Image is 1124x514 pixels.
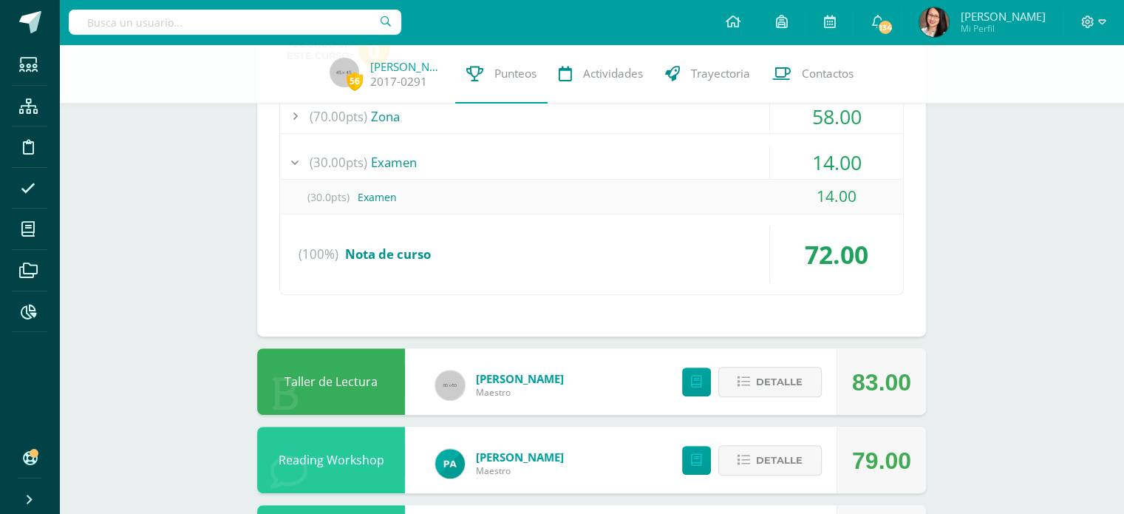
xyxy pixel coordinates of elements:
[435,371,465,400] img: 60x60
[476,464,564,477] span: Maestro
[770,100,903,133] div: 58.00
[756,368,803,396] span: Detalle
[494,66,537,81] span: Punteos
[69,10,401,35] input: Busca un usuario...
[761,44,865,104] a: Contactos
[960,9,1045,24] span: [PERSON_NAME]
[770,226,903,283] div: 72.00
[802,66,854,81] span: Contactos
[691,66,750,81] span: Trayectoria
[718,445,822,476] button: Detalle
[960,22,1045,35] span: Mi Perfil
[435,449,465,479] img: 0df15a1fedf1dd227969dd67b78ee9c7.png
[877,19,893,35] span: 134
[583,66,643,81] span: Actividades
[330,58,359,87] img: 45x45
[370,59,444,74] a: [PERSON_NAME]
[257,348,405,415] div: Taller de Lectura
[280,146,903,179] div: Examen
[299,226,338,283] span: (100%)
[476,386,564,399] span: Maestro
[285,373,378,390] a: Taller de Lectura
[280,100,903,133] div: Zona
[548,44,654,104] a: Actividades
[279,452,384,468] a: Reading Workshop
[852,349,911,416] div: 83.00
[654,44,761,104] a: Trayectoria
[476,450,564,464] a: [PERSON_NAME]
[770,180,903,213] div: 14.00
[756,447,803,474] span: Detalle
[310,100,367,133] span: (70.00pts)
[310,146,367,179] span: (30.00pts)
[455,44,548,104] a: Punteos
[280,180,903,214] div: Examen
[345,246,431,263] span: Nota de curso
[257,427,405,493] div: Reading Workshop
[919,7,949,37] img: 220e157e7b27880ea9080e7bb9588460.png
[347,72,363,90] span: 56
[299,180,358,214] span: (30.0pts)
[852,427,911,494] div: 79.00
[718,367,822,397] button: Detalle
[370,74,427,89] a: 2017-0291
[770,146,903,179] div: 14.00
[476,371,564,386] a: [PERSON_NAME]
